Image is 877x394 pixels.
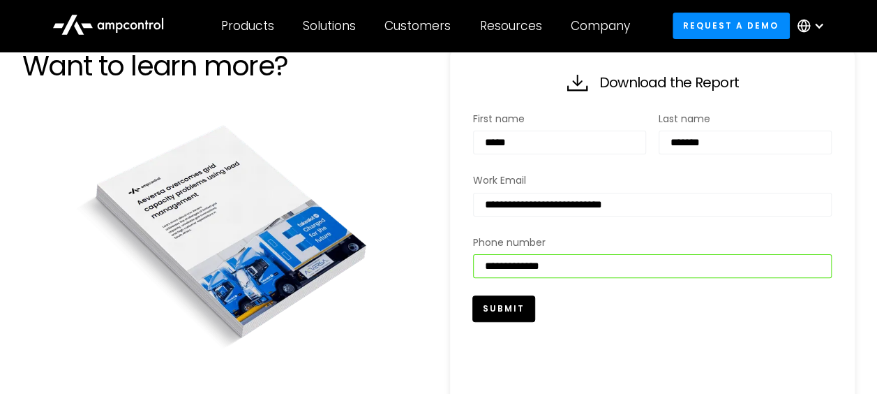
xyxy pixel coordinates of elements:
img: Report Aeversa and Ampcontrol for EV fleet charging services [22,99,428,370]
div: Resources [479,18,541,34]
div: Customers [384,18,451,34]
button: Submit [472,295,536,321]
label: First name [473,111,646,126]
div: Products [221,18,274,34]
div: Company [571,18,630,34]
a: Request a demo [673,13,790,38]
div: Solutions [303,18,356,34]
label: Phone number [473,235,832,250]
label: Last name [659,111,832,126]
h1: Want to learn more? [22,49,428,82]
label: Work Email [473,173,832,188]
h2: Download the Report [599,74,739,91]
